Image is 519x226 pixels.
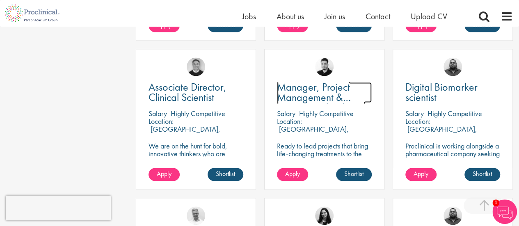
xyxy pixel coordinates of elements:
a: Upload CV [411,11,447,22]
a: Shortlist [336,168,372,181]
p: [GEOGRAPHIC_DATA], [GEOGRAPHIC_DATA] [149,124,220,142]
a: Shortlist [208,168,243,181]
span: Location: [405,116,430,126]
img: Anderson Maldonado [315,57,334,76]
p: Highly Competitive [171,109,225,118]
span: Associate Director, Clinical Scientist [149,80,226,104]
p: Highly Competitive [299,109,354,118]
span: Salary [405,109,424,118]
img: Chatbot [492,199,517,224]
a: About us [277,11,304,22]
a: Associate Director, Clinical Scientist [149,82,243,103]
span: Salary [277,109,295,118]
p: [GEOGRAPHIC_DATA], [GEOGRAPHIC_DATA] [277,124,349,142]
span: Apply [157,169,171,178]
a: Join us [325,11,345,22]
a: Shortlist [464,168,500,181]
span: Digital Biomarker scientist [405,80,478,104]
img: Indre Stankeviciute [315,206,334,225]
a: Digital Biomarker scientist [405,82,500,103]
a: Jobs [242,11,256,22]
img: Ashley Bennett [444,206,462,225]
p: [GEOGRAPHIC_DATA], [GEOGRAPHIC_DATA] [405,124,477,142]
img: Ashley Bennett [444,57,462,76]
a: Manager, Project Management & Operational Delivery [277,82,372,103]
span: Manager, Project Management & Operational Delivery [277,80,365,114]
iframe: reCAPTCHA [6,196,111,220]
a: Contact [366,11,390,22]
a: Apply [405,168,437,181]
span: Location: [277,116,302,126]
span: 1 [492,199,499,206]
a: Apply [149,168,180,181]
p: We are on the hunt for bold, innovative thinkers who are ready to help push the boundaries of sci... [149,142,243,181]
p: Proclinical is working alongside a pharmaceutical company seeking a Digital Biomarker Scientist t... [405,142,500,181]
p: Ready to lead projects that bring life-changing treatments to the world? Join our client at the f... [277,142,372,189]
img: Bo Forsen [187,57,205,76]
span: Location: [149,116,174,126]
span: Salary [149,109,167,118]
p: Highly Competitive [428,109,482,118]
img: Joshua Bye [187,206,205,225]
span: Apply [414,169,428,178]
a: Apply [277,168,308,181]
span: Apply [285,169,300,178]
